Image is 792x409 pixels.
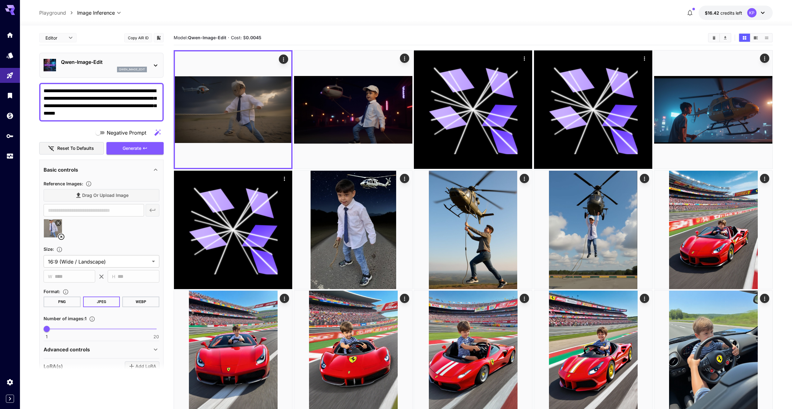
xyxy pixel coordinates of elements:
button: Show media in list view [761,34,772,42]
span: Cost: $ [231,35,261,40]
button: $16.42147KP [699,6,773,20]
div: Basic controls [44,162,159,177]
span: Reference Images : [44,181,83,186]
b: 0.0045 [246,35,261,40]
img: 9k= [654,50,772,169]
button: JPEG [83,297,120,307]
span: Model: [174,35,226,40]
span: Image Inference [77,9,115,17]
button: PNG [44,297,81,307]
img: 2Q== [654,291,772,409]
span: Editor [45,35,65,41]
div: Actions [280,294,289,303]
img: 2Q== [294,291,412,409]
div: Library [6,92,14,99]
div: Actions [520,294,529,303]
div: Playground [6,72,14,79]
span: W [48,273,52,280]
p: Basic controls [44,166,78,174]
p: Advanced controls [44,346,90,353]
img: 2Q== [414,171,532,289]
div: Qwen-Image-Editqwen_image_edit [44,56,159,75]
span: Number of images : 1 [44,316,87,321]
button: Clear All [709,34,719,42]
button: Choose the file format for the output image. [60,289,71,295]
div: Advanced controls [44,342,159,357]
div: Settings [6,378,14,386]
span: $16.42 [705,10,720,16]
img: Z [294,50,412,169]
span: H [112,273,115,280]
button: Reset to defaults [39,142,104,155]
span: 20 [153,334,159,340]
span: Format : [44,289,60,294]
img: Z [534,171,652,289]
button: Click to add LoRA [125,361,159,372]
button: Upload a reference image to guide the result. This is needed for Image-to-Image or Inpainting. Su... [83,181,94,187]
div: Usage [6,152,14,160]
button: Add to library [156,34,162,41]
div: Models [6,51,14,59]
img: Z [174,291,292,409]
button: Specify how many images to generate in a single request. Each image generation will be charged se... [87,316,98,322]
span: Generate [123,145,141,152]
span: 1 [46,334,48,340]
div: Home [6,31,14,39]
button: Download All [720,34,731,42]
p: Qwen-Image-Edit [61,58,147,66]
nav: breadcrumb [39,9,77,17]
div: Clear AllDownload All [708,33,731,42]
div: Actions [640,294,649,303]
div: Actions [279,55,288,64]
div: Wallet [6,112,14,120]
img: 9k= [534,291,652,409]
span: 16:9 (Wide / Landscape) [48,258,149,265]
a: Playground [39,9,66,17]
div: Actions [520,174,529,183]
button: Generate [106,142,164,155]
p: qwen_image_edit [119,67,145,72]
div: Actions [280,174,289,183]
button: Expand sidebar [6,395,14,403]
p: · [228,34,229,41]
div: KP [747,8,757,17]
button: Copy AIR ID [124,33,152,42]
div: Actions [760,54,769,63]
span: credits left [720,10,742,16]
b: Qwen-Image-Edit [188,35,226,40]
img: 9k= [175,51,291,168]
div: Actions [400,294,409,303]
button: Adjust the dimensions of the generated image by specifying its width and height in pixels, or sel... [54,246,65,253]
div: Actions [640,174,649,183]
span: Size : [44,246,54,252]
div: Actions [760,174,769,183]
div: Show media in grid viewShow media in video viewShow media in list view [738,33,773,42]
div: Actions [640,54,649,63]
img: Z [294,171,412,289]
div: Actions [760,294,769,303]
div: Actions [400,174,409,183]
button: Show media in grid view [739,34,750,42]
span: Negative Prompt [107,129,146,136]
div: Actions [400,54,409,63]
div: $16.42147 [705,10,742,16]
img: 9k= [414,291,532,409]
button: Show media in video view [750,34,761,42]
img: 9k= [654,171,772,289]
div: API Keys [6,132,14,140]
div: Actions [520,54,529,63]
button: WEBP [122,297,159,307]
